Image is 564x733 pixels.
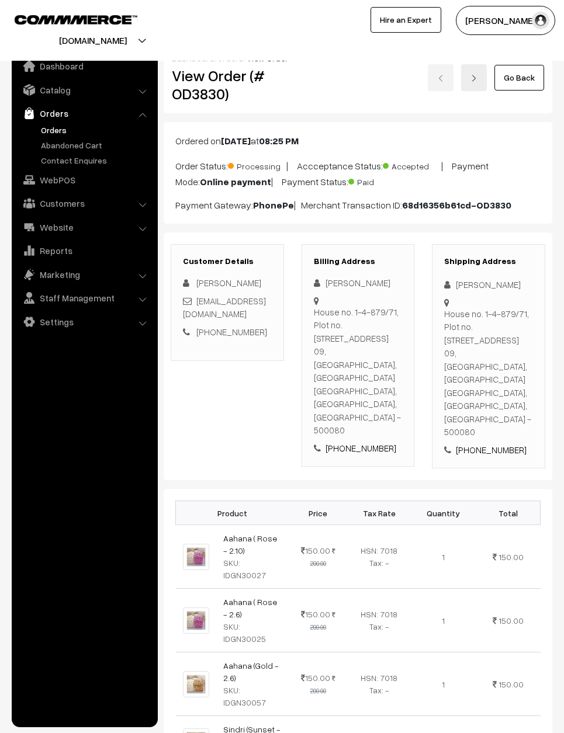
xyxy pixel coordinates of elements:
[494,65,544,91] a: Go Back
[456,6,555,35] button: [PERSON_NAME]
[221,135,251,147] b: [DATE]
[183,544,209,570] img: ROSE.jpg
[411,501,476,525] th: Quantity
[38,154,154,166] a: Contact Enquires
[301,673,330,683] span: 150.00
[15,264,154,285] a: Marketing
[223,557,282,581] div: SKU: IDGN30027
[15,15,137,24] img: COMMMERCE
[259,135,299,147] b: 08:25 PM
[442,616,445,626] span: 1
[442,679,445,689] span: 1
[326,443,396,453] a: [PHONE_NUMBER]
[499,679,524,689] span: 150.00
[15,193,154,214] a: Customers
[176,501,289,525] th: Product
[183,256,272,266] h3: Customer Details
[301,546,330,555] span: 150.00
[361,609,397,631] span: HSN: 7018 Tax: -
[175,157,541,189] p: Order Status: | Accceptance Status: | Payment Mode: | Payment Status:
[361,546,397,568] span: HSN: 7018 Tax: -
[175,134,541,148] p: Ordered on at
[223,597,277,619] a: Aahana ( Rose - 2.6)
[314,276,403,290] div: [PERSON_NAME]
[15,311,154,332] a: Settings
[402,199,511,211] b: 68d16356b61cd-OD3830
[223,661,279,683] a: Aahana (Gold - 2.6)
[15,240,154,261] a: Reports
[15,79,154,100] a: Catalog
[183,296,266,319] a: [EMAIL_ADDRESS][DOMAIN_NAME]
[223,684,282,708] div: SKU: IDGN30057
[476,501,540,525] th: Total
[15,103,154,124] a: Orders
[444,256,533,266] h3: Shipping Address
[15,12,117,26] a: COMMMERCE
[347,501,411,525] th: Tax Rate
[289,501,347,525] th: Price
[18,26,168,55] button: [DOMAIN_NAME]
[15,287,154,308] a: Staff Management
[499,552,524,562] span: 150.00
[499,616,524,626] span: 150.00
[253,199,294,211] b: PhonePe
[371,7,441,33] a: Hire an Expert
[301,609,330,619] span: 150.00
[444,278,533,291] div: [PERSON_NAME]
[172,67,284,103] h2: View Order (# OD3830)
[38,124,154,136] a: Orders
[314,256,403,266] h3: Billing Address
[532,12,549,29] img: user
[15,55,154,77] a: Dashboard
[175,198,541,212] p: Payment Gateway: | Merchant Transaction ID:
[223,533,277,555] a: Aahana ( Rose - 2.10)
[200,176,271,187] b: Online payment
[314,305,403,437] div: House no. 1-4-879/71, Plot no. [STREET_ADDRESS] 09, [GEOGRAPHIC_DATA], [GEOGRAPHIC_DATA] [GEOGRAP...
[196,326,267,337] a: [PHONE_NUMBER]
[456,444,527,455] a: [PHONE_NUMBER]
[223,620,282,645] div: SKU: IDGN30025
[196,277,261,288] span: [PERSON_NAME]
[470,75,478,82] img: right-arrow.png
[38,139,154,151] a: Abandoned Cart
[15,217,154,238] a: Website
[183,671,209,697] img: GOLD.jpg
[15,169,154,190] a: WebPOS
[348,173,407,188] span: Paid
[442,552,445,562] span: 1
[383,157,441,172] span: Accepted
[361,673,397,695] span: HSN: 7018 Tax: -
[183,607,209,634] img: ROSE.jpg
[444,307,533,439] div: House no. 1-4-879/71, Plot no. [STREET_ADDRESS] 09, [GEOGRAPHIC_DATA], [GEOGRAPHIC_DATA] [GEOGRAP...
[228,157,286,172] span: Processing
